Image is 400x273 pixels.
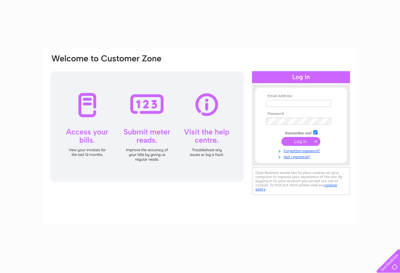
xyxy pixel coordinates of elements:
[266,147,338,153] a: Forgotten password?
[264,129,338,136] td: Remember me?
[264,94,338,98] th: Email Address:
[281,137,320,146] input: Submit
[255,183,337,191] a: cookies policy
[252,167,350,195] div: Clear Business would like to place cookies on your computer to improve your experience of the sit...
[264,112,338,116] th: Password:
[266,153,338,159] a: Not registered?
